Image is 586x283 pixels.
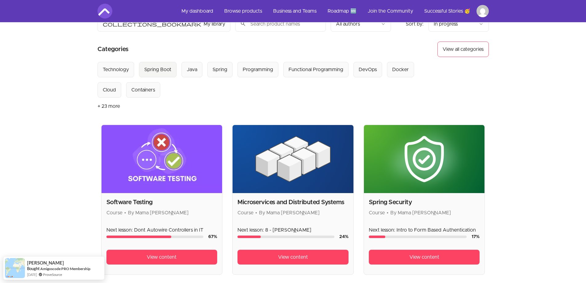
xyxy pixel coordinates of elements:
[387,210,389,215] span: •
[369,250,480,265] a: View content
[177,4,218,18] a: My dashboard
[27,272,37,277] span: [DATE]
[98,98,120,115] button: + 23 more
[390,210,451,215] span: By Mama [PERSON_NAME]
[98,42,129,57] h2: Categories
[219,4,267,18] a: Browse products
[369,226,480,234] p: Next lesson: Intro to Form Based Authentication
[103,66,129,73] div: Technology
[243,66,273,73] div: Programming
[237,250,349,265] a: View content
[331,16,391,32] button: Filter by author
[363,4,418,18] a: Join the Community
[237,210,253,215] span: Course
[128,210,189,215] span: By Mama [PERSON_NAME]
[40,266,90,271] a: Amigoscode PRO Membership
[144,66,171,73] div: Spring Boot
[233,125,353,193] img: Product image for Microservices and Distributed Systems
[392,66,409,73] div: Docker
[98,16,230,32] button: Filter by My library
[369,198,480,207] h2: Spring Security
[131,86,155,94] div: Containers
[187,66,197,73] div: Java
[106,236,204,238] div: Course progress
[103,86,116,94] div: Cloud
[124,210,126,215] span: •
[255,210,257,215] span: •
[106,210,122,215] span: Course
[5,258,25,278] img: provesource social proof notification image
[369,210,385,215] span: Course
[409,253,439,261] span: View content
[289,66,343,73] div: Functional Programming
[369,236,467,238] div: Course progress
[27,260,64,265] span: [PERSON_NAME]
[106,198,217,207] h2: Software Testing
[240,19,246,28] span: search
[177,4,489,18] nav: Main
[213,66,227,73] div: Spring
[237,198,349,207] h2: Microservices and Distributed Systems
[472,235,480,239] span: 17 %
[235,16,326,32] input: Search product names
[43,272,62,277] a: ProveSource
[419,4,475,18] a: Successful Stories 🥳
[364,125,485,193] img: Product image for Spring Security
[268,4,321,18] a: Business and Teams
[237,226,349,234] p: Next lesson: 8 - [PERSON_NAME]
[106,226,217,234] p: Next lesson: Dont Autowire Controllers in IT
[98,4,112,18] img: Amigoscode logo
[106,250,217,265] a: View content
[208,235,217,239] span: 67 %
[323,4,361,18] a: Roadmap 🆕
[278,253,308,261] span: View content
[437,42,489,57] button: View all categories
[102,125,222,193] img: Product image for Software Testing
[406,22,424,26] span: Sort by:
[429,16,489,32] button: Product sort options
[359,66,377,73] div: DevOps
[147,253,177,261] span: View content
[237,236,334,238] div: Course progress
[339,235,349,239] span: 24 %
[259,210,320,215] span: By Mama [PERSON_NAME]
[476,5,489,17] img: Profile image for Luis Miguel
[103,20,201,28] span: collections_bookmark
[27,266,40,271] span: Bought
